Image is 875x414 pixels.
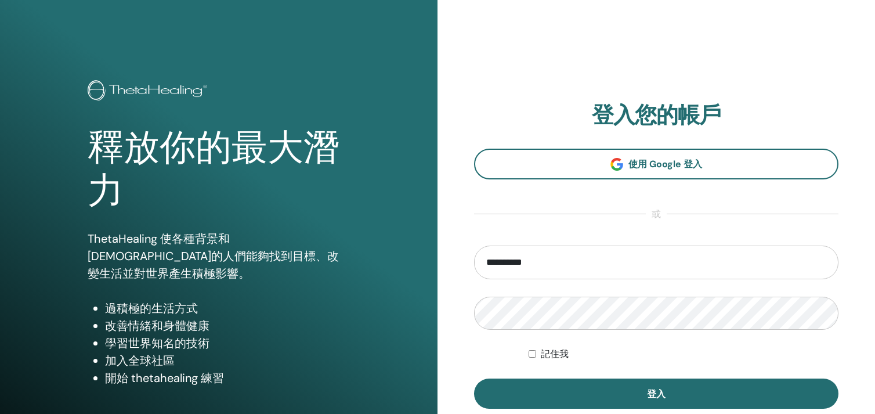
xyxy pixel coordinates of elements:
[541,347,569,361] label: 記住我
[105,317,350,334] li: 改善情緒和身體健康
[105,300,350,317] li: 過積極的生活方式
[105,334,350,352] li: 學習世界知名的技術
[88,127,350,213] h1: 釋放你的最大潛力
[474,379,838,409] button: 登入
[474,102,838,129] h2: 登入您的帳戶
[474,149,838,179] a: 使用 Google 登入
[529,347,838,361] div: Keep me authenticated indefinitely or until I manually logout
[646,207,667,221] span: 或
[105,352,350,369] li: 加入全球社區
[647,388,666,400] span: 登入
[88,230,350,282] p: ThetaHealing 使各種背景和[DEMOGRAPHIC_DATA]的人們能夠找到目標、改變生活並對世界產生積極影響。
[629,158,703,170] span: 使用 Google 登入
[105,369,350,387] li: 開始 thetahealing 練習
